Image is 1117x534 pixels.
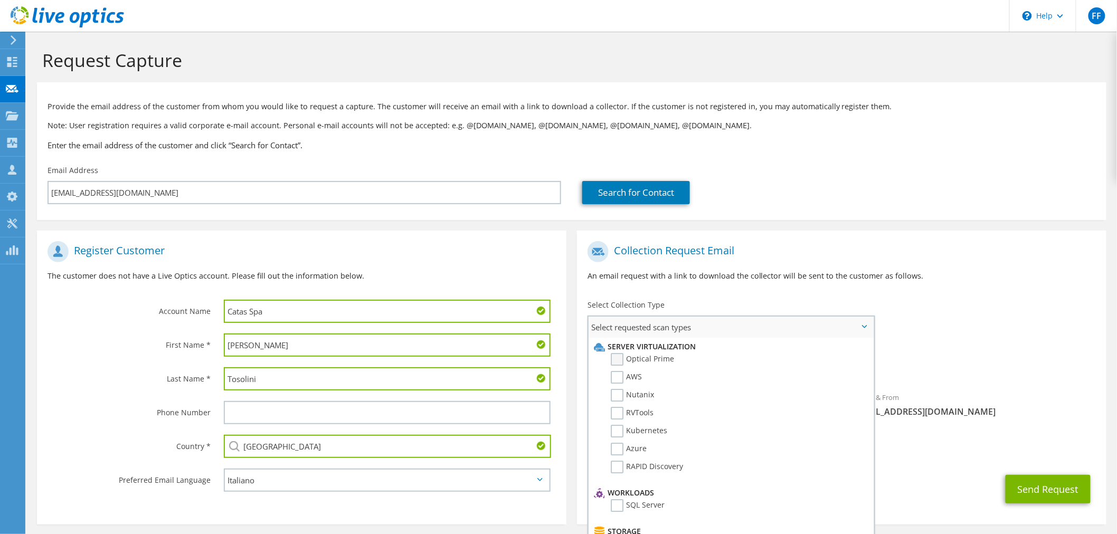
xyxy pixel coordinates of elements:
[589,317,874,338] span: Select requested scan types
[48,333,211,350] label: First Name *
[611,353,674,366] label: Optical Prime
[611,443,647,455] label: Azure
[48,101,1096,112] p: Provide the email address of the customer from whom you would like to request a capture. The cust...
[48,241,551,262] h1: Register Customer
[48,469,211,485] label: Preferred Email Language
[591,340,868,353] li: Server Virtualization
[591,487,868,499] li: Workloads
[42,49,1096,71] h1: Request Capture
[852,406,1095,417] span: [EMAIL_ADDRESS][DOMAIN_NAME]
[588,300,665,310] label: Select Collection Type
[611,371,642,384] label: AWS
[611,425,667,437] label: Kubernetes
[1006,475,1091,503] button: Send Request
[577,386,841,423] div: To
[611,499,665,512] label: SQL Server
[48,435,211,452] label: Country *
[48,300,211,317] label: Account Name
[841,386,1106,423] div: Sender & From
[48,120,1096,131] p: Note: User registration requires a valid corporate e-mail account. Personal e-mail accounts will ...
[1023,11,1032,21] svg: \n
[611,389,654,402] label: Nutanix
[582,181,690,204] a: Search for Contact
[48,165,98,176] label: Email Address
[48,401,211,418] label: Phone Number
[611,461,683,473] label: RAPID Discovery
[588,270,1096,282] p: An email request with a link to download the collector will be sent to the customer as follows.
[1088,7,1105,24] span: FF
[611,407,654,419] label: RVTools
[588,241,1091,262] h1: Collection Request Email
[48,367,211,384] label: Last Name *
[48,270,556,282] p: The customer does not have a Live Optics account. Please fill out the information below.
[577,428,1106,464] div: CC & Reply To
[48,139,1096,151] h3: Enter the email address of the customer and click “Search for Contact”.
[577,342,1106,381] div: Requested Collections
